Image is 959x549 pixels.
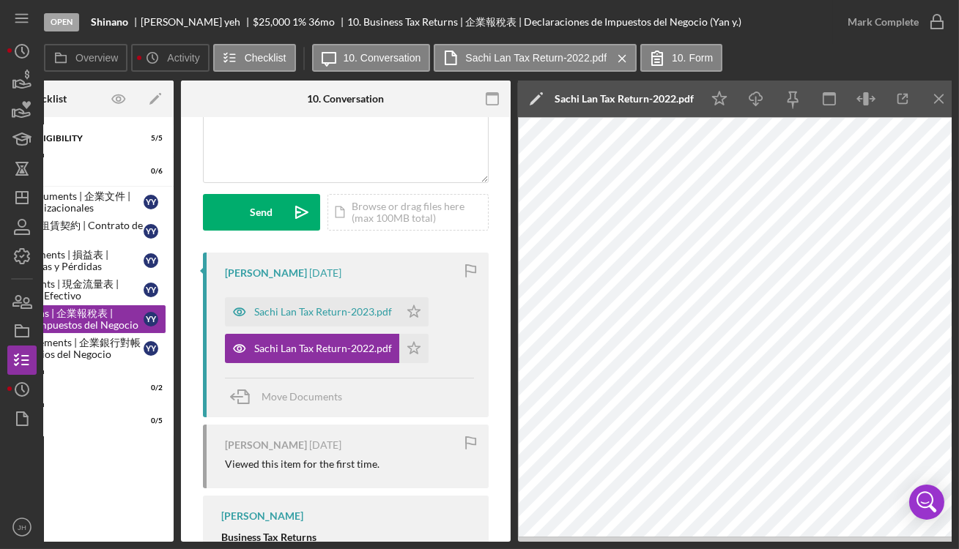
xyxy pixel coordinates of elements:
[44,13,79,31] div: Open
[144,312,158,326] div: Y y
[309,267,341,279] time: 2025-09-16 03:36
[44,44,127,72] button: Overview
[848,7,919,37] div: Mark Complete
[144,283,158,297] div: Y y
[312,44,431,72] button: 10. Conversation
[347,16,741,28] div: 10. Business Tax Returns | 企業報稅表 | Declaraciones de Impuestos del Negocio (Yan y.)
[251,194,273,231] div: Send
[909,485,944,520] div: Open Intercom Messenger
[136,417,163,425] div: 0 / 5
[213,44,296,72] button: Checklist
[253,15,290,28] span: $25,000
[225,297,429,326] button: Sachi Lan Tax Return-2023.pdf
[91,16,128,28] b: Shinano
[225,439,307,451] div: [PERSON_NAME]
[131,44,209,72] button: Activity
[141,16,253,28] div: [PERSON_NAME] yeh
[308,93,385,105] div: 10. Conversation
[144,195,158,209] div: Y y
[225,458,379,470] div: Viewed this item for the first time.
[167,52,199,64] label: Activity
[434,44,637,72] button: Sachi Lan Tax Return-2022.pdf
[254,306,392,318] div: Sachi Lan Tax Return-2023.pdf
[136,384,163,392] div: 0 / 2
[136,134,163,143] div: 5 / 5
[833,7,952,37] button: Mark Complete
[640,44,722,72] button: 10. Form
[136,167,163,176] div: 0 / 6
[309,439,341,451] time: 2025-09-11 04:11
[245,52,286,64] label: Checklist
[203,194,320,231] button: Send
[344,52,421,64] label: 10. Conversation
[221,531,316,543] strong: Business Tax Returns
[292,16,306,28] div: 1 %
[254,343,392,354] div: Sachi Lan Tax Return-2022.pdf
[75,52,118,64] label: Overview
[262,390,342,403] span: Move Documents
[7,512,37,542] button: JH
[225,334,429,363] button: Sachi Lan Tax Return-2022.pdf
[672,52,713,64] label: 10. Form
[221,510,303,522] div: [PERSON_NAME]
[144,224,158,239] div: Y y
[308,16,335,28] div: 36 mo
[225,267,307,279] div: [PERSON_NAME]
[465,52,607,64] label: Sachi Lan Tax Return-2022.pdf
[144,341,158,356] div: Y y
[18,523,26,531] text: JH
[225,378,357,415] button: Move Documents
[24,93,67,105] div: Checklist
[144,253,158,268] div: Y y
[555,93,694,105] div: Sachi Lan Tax Return-2022.pdf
